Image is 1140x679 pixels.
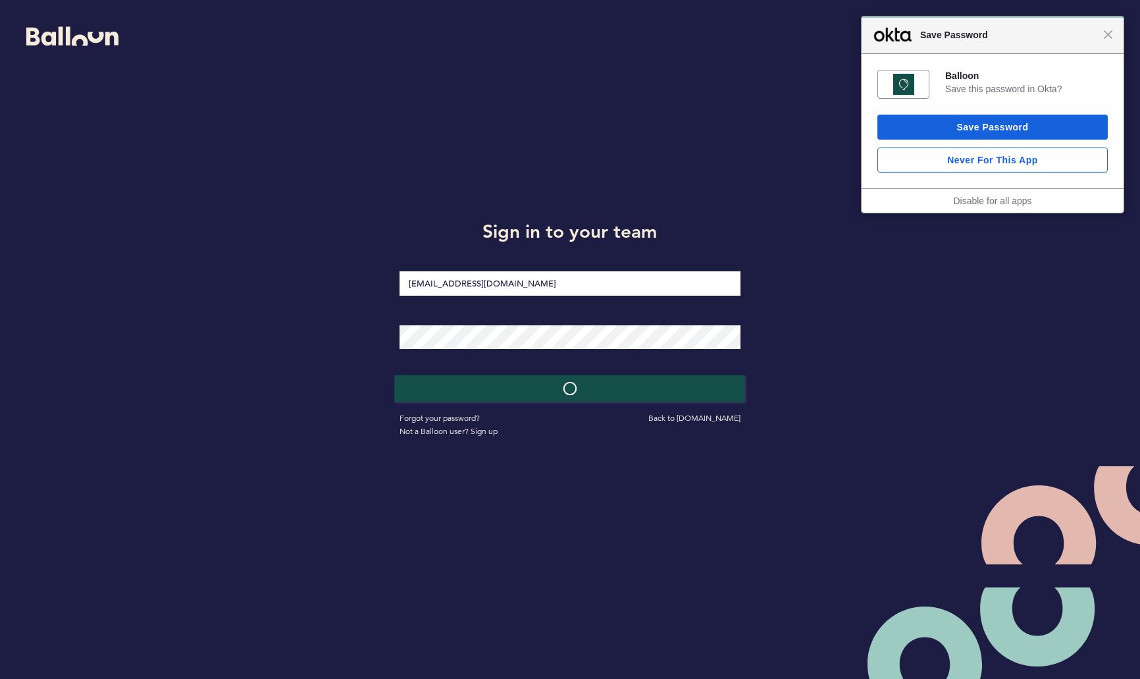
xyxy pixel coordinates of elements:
[914,27,1103,43] span: Save Password
[945,83,1108,95] div: Save this password in Okta?
[893,74,914,95] img: aI3gzwAAAAZJREFUAwAlBh6QAU3kSwAAAABJRU5ErkJggg==
[400,426,498,436] a: Not a Balloon user? Sign up
[400,413,480,423] a: Forgot your password?
[648,413,740,423] a: Back to [DOMAIN_NAME]
[877,115,1108,140] button: Save Password
[945,70,1108,82] div: Balloon
[400,271,740,296] input: Email
[400,325,740,349] input: Password
[1103,30,1113,40] span: Close
[953,196,1031,206] a: Disable for all apps
[390,218,750,244] h1: Sign in to your team
[877,148,1108,173] button: Never for this App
